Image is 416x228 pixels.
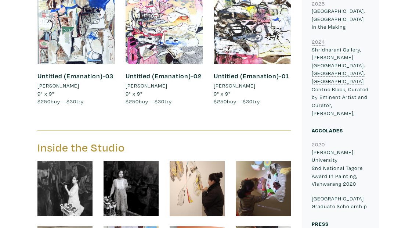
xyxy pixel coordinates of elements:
[312,220,329,227] small: Press
[236,161,291,216] img: phpThumb.php
[312,148,369,188] p: [PERSON_NAME] University 2nd National Tagore Award In Painting, Vishwarang 2020
[214,98,227,105] span: $250
[37,90,54,97] span: 9" x 9"
[37,82,79,90] li: [PERSON_NAME]
[126,82,167,90] li: [PERSON_NAME]
[126,90,142,97] span: 9" x 9"
[126,98,172,105] span: buy — try
[37,72,113,80] a: Untitled (Emanation)-03
[37,141,159,155] h3: Inside the Studio
[37,82,115,90] a: [PERSON_NAME]
[126,98,139,105] span: $250
[214,82,256,90] li: [PERSON_NAME]
[170,161,225,216] img: phpThumb.php
[312,141,325,148] small: 2020
[312,7,369,31] p: [GEOGRAPHIC_DATA], [GEOGRAPHIC_DATA] In the Making
[37,98,84,105] span: buy — try
[155,98,164,105] span: $30
[126,72,202,80] a: Untitled (Emanation)-02
[66,98,76,105] span: $30
[214,82,291,90] a: [PERSON_NAME]
[37,161,93,216] img: phpThumb.php
[312,46,369,117] p: Centric Black, Curated by Eminent Artist and Curator, [PERSON_NAME],
[312,127,343,134] small: Accolades
[312,195,369,210] p: [GEOGRAPHIC_DATA] Graduate Scholarship
[214,90,231,97] span: 9" x 9"
[37,98,51,105] span: $250
[104,161,159,216] img: phpThumb.php
[214,98,260,105] span: buy — try
[214,72,289,80] a: Untitled (Emanation)-01
[126,82,203,90] a: [PERSON_NAME]
[243,98,253,105] span: $30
